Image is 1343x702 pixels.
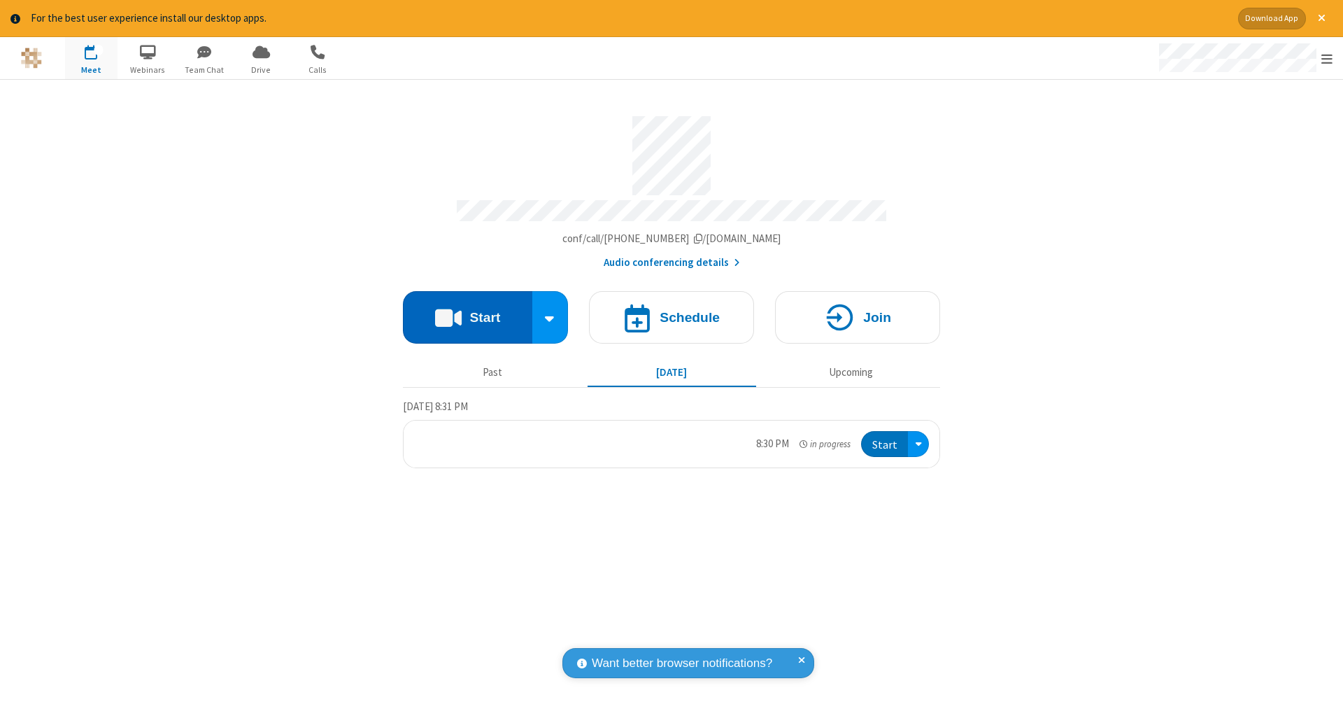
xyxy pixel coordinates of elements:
span: [DATE] 8:31 PM [403,400,468,413]
button: Close alert [1311,8,1333,29]
span: Meet [65,64,118,76]
button: Download App [1238,8,1306,29]
button: Start [861,431,908,457]
span: Webinars [122,64,174,76]
button: [DATE] [588,360,756,386]
div: For the best user experience install our desktop apps. [31,10,1228,27]
section: Account details [403,106,940,270]
span: Copy my meeting room link [562,232,781,245]
section: Today's Meetings [403,398,940,468]
h4: Start [469,311,500,324]
span: Calls [292,64,344,76]
button: Schedule [589,291,754,344]
span: Team Chat [178,64,231,76]
span: Drive [235,64,287,76]
div: 8:30 PM [756,436,789,452]
div: Open menu [1146,37,1343,79]
em: in progress [800,437,851,451]
button: Start [403,291,532,344]
div: Open menu [908,431,929,457]
div: 1 [94,45,104,55]
h4: Schedule [660,311,720,324]
h4: Join [863,311,891,324]
button: Audio conferencing details [604,255,740,271]
button: Logo [5,37,57,79]
span: Want better browser notifications? [592,654,772,673]
button: Copy my meeting room linkCopy my meeting room link [562,231,781,247]
button: Upcoming [767,360,935,386]
button: Past [408,360,577,386]
img: QA Selenium DO NOT DELETE OR CHANGE [21,48,42,69]
button: Join [775,291,940,344]
div: Start conference options [532,291,569,344]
